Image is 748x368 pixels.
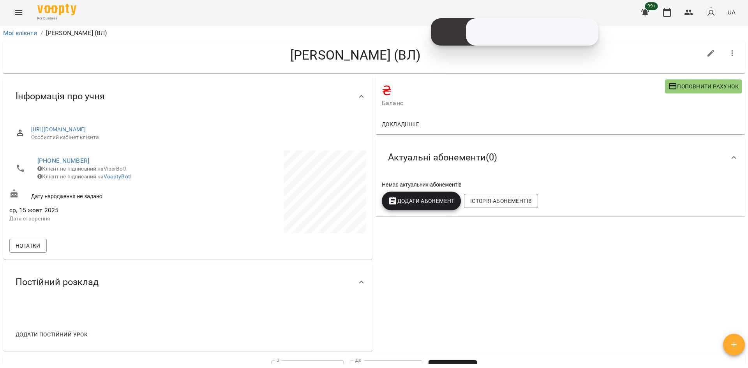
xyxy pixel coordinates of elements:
h4: [PERSON_NAME] (ВЛ) [9,47,702,63]
button: Додати Абонемент [382,192,461,210]
div: Інформація про учня [3,76,372,116]
div: Дату народження не задано [8,187,188,202]
span: Додати Абонемент [388,196,455,206]
button: Menu [9,3,28,22]
span: Клієнт не підписаний на ViberBot! [37,166,127,172]
a: Мої клієнти [3,29,37,37]
div: Немає актуальних абонементів [380,179,740,190]
nav: breadcrumb [3,28,745,38]
div: Актуальні абонементи(0) [376,137,745,178]
span: UA [727,8,736,16]
span: Нотатки [16,241,41,250]
span: Додати постійний урок [16,330,88,339]
span: Докладніше [382,120,419,129]
img: Voopty Logo [37,4,76,15]
span: For Business [37,16,76,21]
span: Інформація про учня [16,90,105,102]
button: UA [724,5,739,19]
span: Постійний розклад [16,276,99,288]
span: Актуальні абонементи ( 0 ) [388,151,497,164]
div: Постійний розклад [3,262,372,302]
span: 99+ [645,2,658,10]
p: [PERSON_NAME] (ВЛ) [46,28,107,38]
a: [PHONE_NUMBER] [37,157,89,164]
span: Баланс [382,99,665,108]
h4: ₴ [382,83,665,99]
span: Особистий кабінет клієнта [31,134,360,141]
span: Історія абонементів [470,196,532,206]
button: Докладніше [379,117,422,131]
button: Додати постійний урок [12,328,91,342]
a: VooptyBot [104,173,130,180]
li: / [41,28,43,38]
span: ср, 15 жовт 2025 [9,206,186,215]
button: Історія абонементів [464,194,538,208]
span: Клієнт не підписаний на ! [37,173,132,180]
a: [URL][DOMAIN_NAME] [31,126,86,132]
img: avatar_s.png [706,7,716,18]
span: Поповнити рахунок [668,82,739,91]
button: Нотатки [9,239,47,253]
p: Дата створення [9,215,186,223]
button: Поповнити рахунок [665,79,742,93]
